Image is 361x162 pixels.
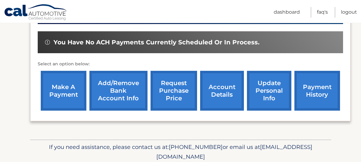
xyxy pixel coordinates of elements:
p: If you need assistance, please contact us at: or email us at [34,142,327,162]
a: FAQ's [317,7,328,18]
p: Select an option below: [38,60,343,68]
a: update personal info [247,71,291,111]
span: [PHONE_NUMBER] [169,143,223,150]
a: Cal Automotive [4,4,68,22]
a: Dashboard [274,7,300,18]
img: alert-white.svg [45,40,50,45]
a: account details [200,71,244,111]
a: Logout [341,7,357,18]
span: You have no ACH payments currently scheduled or in process. [54,39,259,46]
a: make a payment [41,71,86,111]
a: Add/Remove bank account info [89,71,148,111]
a: request purchase price [151,71,197,111]
a: payment history [294,71,340,111]
span: [EMAIL_ADDRESS][DOMAIN_NAME] [156,143,312,160]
